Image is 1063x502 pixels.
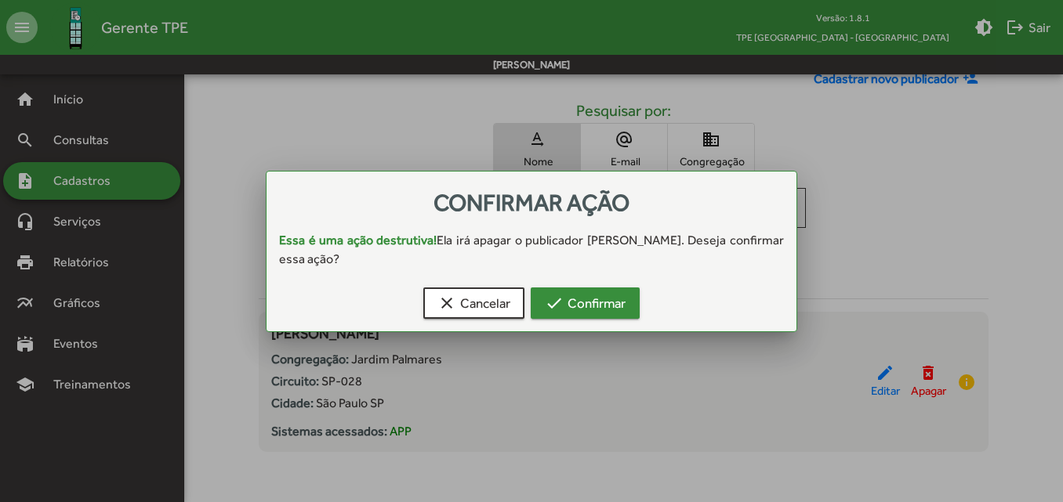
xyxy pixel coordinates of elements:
span: Confirmar ação [434,189,629,216]
button: Confirmar [531,287,640,319]
button: Cancelar [423,287,524,319]
span: Cancelar [437,289,510,317]
mat-icon: check [545,294,564,312]
span: Confirmar [545,289,626,317]
div: Ela irá apagar o publicador [PERSON_NAME]. Deseja confirmar essa ação? [267,231,796,269]
strong: Essa é uma ação destrutiva! [279,233,437,247]
mat-icon: clear [437,294,456,312]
